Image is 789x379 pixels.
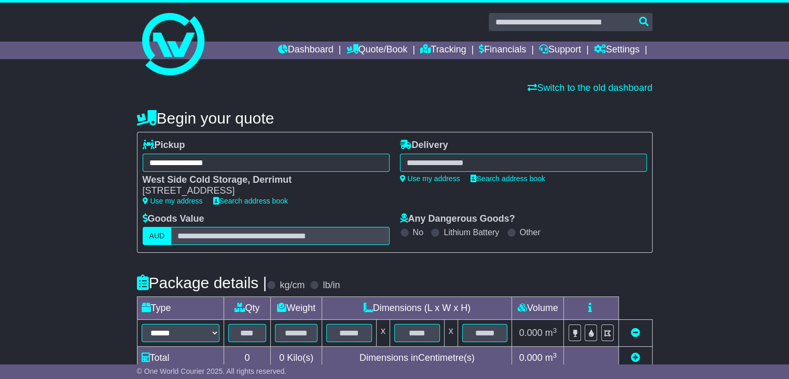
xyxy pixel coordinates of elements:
[143,185,379,197] div: [STREET_ADDRESS]
[519,328,543,338] span: 0.000
[137,297,224,320] td: Type
[512,297,564,320] td: Volume
[279,353,284,363] span: 0
[143,227,172,245] label: AUD
[539,42,581,59] a: Support
[553,327,557,334] sup: 3
[323,280,340,291] label: lb/in
[444,227,499,237] label: Lithium Battery
[271,347,322,370] td: Kilo(s)
[545,328,557,338] span: m
[479,42,526,59] a: Financials
[470,174,545,183] a: Search address book
[631,328,640,338] a: Remove this item
[322,297,512,320] td: Dimensions (L x W x H)
[143,140,185,151] label: Pickup
[280,280,304,291] label: kg/cm
[137,274,267,291] h4: Package details |
[400,140,448,151] label: Delivery
[278,42,334,59] a: Dashboard
[528,83,652,93] a: Switch to the old dashboard
[143,197,203,205] a: Use my address
[346,42,407,59] a: Quote/Book
[631,353,640,363] a: Add new item
[143,174,379,186] div: West Side Cold Storage, Derrimut
[137,367,287,375] span: © One World Courier 2025. All rights reserved.
[520,227,541,237] label: Other
[137,347,224,370] td: Total
[400,213,515,225] label: Any Dangerous Goods?
[322,347,512,370] td: Dimensions in Centimetre(s)
[545,353,557,363] span: m
[553,351,557,359] sup: 3
[420,42,466,59] a: Tracking
[519,353,543,363] span: 0.000
[213,197,288,205] a: Search address book
[400,174,460,183] a: Use my address
[444,320,458,347] td: x
[224,347,271,370] td: 0
[594,42,640,59] a: Settings
[137,110,653,127] h4: Begin your quote
[376,320,390,347] td: x
[271,297,322,320] td: Weight
[413,227,423,237] label: No
[143,213,204,225] label: Goods Value
[224,297,271,320] td: Qty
